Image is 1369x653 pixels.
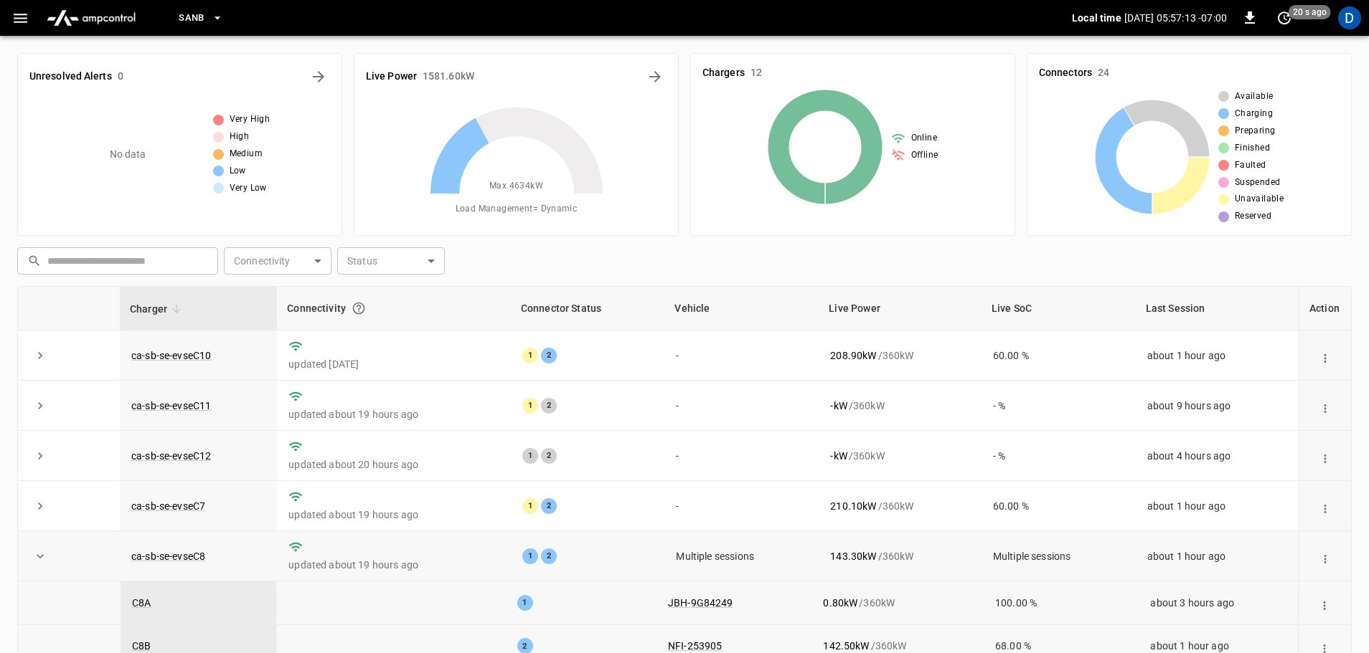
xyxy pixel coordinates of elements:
span: High [230,130,250,144]
h6: 0 [118,69,123,85]
h6: Live Power [366,69,417,85]
th: Connector Status [511,287,665,330]
div: 1 [517,595,533,611]
p: 0.80 kW [823,596,857,610]
th: Live SoC [982,287,1136,330]
span: Load Management = Dynamic [456,202,578,216]
p: updated about 20 hours ago [288,457,499,472]
button: expand row [29,445,51,467]
h6: Connectors [1039,65,1092,81]
td: about 1 hour ago [1136,531,1299,581]
th: Live Power [819,287,982,330]
p: 210.10 kW [830,499,876,513]
a: C8A [132,597,151,609]
span: Medium [230,147,263,161]
td: - [664,431,819,481]
p: No data [110,147,146,162]
div: 2 [541,398,557,414]
span: Online [911,131,937,146]
div: / 360 kW [830,399,970,413]
td: about 4 hours ago [1136,431,1299,481]
td: 100.00 % [984,581,1139,624]
div: action cell options [1315,499,1335,513]
div: 1 [522,348,538,363]
div: 1 [522,548,538,564]
span: Very Low [230,181,267,196]
span: Very High [230,113,270,127]
div: 2 [541,448,557,464]
p: - kW [830,449,847,463]
p: Local time [1072,11,1121,25]
span: Suspended [1235,176,1281,190]
a: ca-sb-se-evseC10 [131,350,211,361]
p: updated about 19 hours ago [288,407,499,421]
a: ca-sb-se-evseC7 [131,500,205,512]
button: expand row [29,545,51,567]
button: expand row [29,395,51,416]
td: 60.00 % [982,330,1136,381]
button: expand row [29,345,51,366]
p: - kW [830,399,847,413]
p: 142.50 kW [823,639,869,653]
h6: Unresolved Alerts [29,69,112,85]
td: 60.00 % [982,481,1136,531]
th: Vehicle [664,287,819,330]
img: ampcontrol.io logo [41,4,141,32]
div: / 360 kW [830,449,970,463]
p: 208.90 kW [830,348,876,363]
div: profile-icon [1338,6,1361,29]
h6: 12 [751,65,762,81]
span: Finished [1235,141,1270,156]
div: Connectivity [287,295,501,321]
a: ca-sb-se-evseC8 [131,550,205,562]
span: Unavailable [1235,192,1284,206]
div: 2 [541,348,557,363]
div: action cell options [1315,348,1335,363]
span: Reserved [1235,209,1271,224]
a: C8B [132,640,151,652]
td: - % [982,381,1136,431]
span: 20 s ago [1289,5,1331,19]
td: - % [982,431,1136,481]
td: about 9 hours ago [1136,381,1299,431]
td: - [664,381,819,431]
div: / 360 kW [823,596,972,610]
span: Low [230,164,246,178]
button: Connection between the charger and our software. [346,295,372,321]
div: / 360 kW [830,348,970,363]
td: about 1 hour ago [1136,330,1299,381]
a: JBH-9G84249 [668,597,733,609]
div: / 360 kW [830,549,970,563]
a: ca-sb-se-evseC12 [131,450,211,462]
span: Available [1235,90,1274,104]
p: updated [DATE] [288,357,499,371]
td: about 1 hour ago [1136,481,1299,531]
th: Action [1299,287,1351,330]
span: Charger [130,300,186,318]
div: 2 [541,498,557,514]
button: expand row [29,495,51,517]
p: [DATE] 05:57:13 -07:00 [1124,11,1227,25]
span: Charging [1235,107,1273,121]
td: - [664,481,819,531]
div: / 360 kW [823,639,972,653]
div: / 360 kW [830,499,970,513]
p: updated about 19 hours ago [288,558,499,572]
button: set refresh interval [1273,6,1296,29]
p: 143.30 kW [830,549,876,563]
button: SanB [173,4,229,32]
td: Multiple sessions [982,531,1136,581]
div: 1 [522,448,538,464]
span: Faulted [1235,158,1266,173]
h6: 1581.60 kW [423,69,474,85]
td: - [664,330,819,381]
div: action cell options [1315,549,1335,563]
h6: Chargers [702,65,745,81]
h6: 24 [1098,65,1109,81]
div: 1 [522,398,538,414]
span: Offline [911,148,938,163]
div: action cell options [1315,399,1335,413]
td: Multiple sessions [664,531,819,581]
button: All Alerts [307,65,330,88]
div: action cell options [1314,639,1335,653]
